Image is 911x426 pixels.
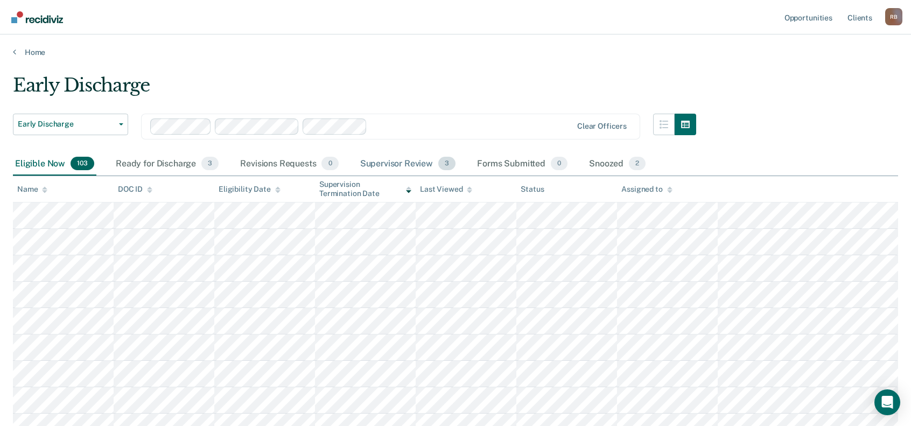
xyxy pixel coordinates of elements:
[874,389,900,415] div: Open Intercom Messenger
[17,185,47,194] div: Name
[621,185,672,194] div: Assigned to
[18,120,115,129] span: Early Discharge
[201,157,219,171] span: 3
[521,185,544,194] div: Status
[319,180,411,198] div: Supervision Termination Date
[885,8,902,25] button: Profile dropdown button
[13,114,128,135] button: Early Discharge
[219,185,281,194] div: Eligibility Date
[114,152,221,176] div: Ready for Discharge3
[587,152,648,176] div: Snoozed2
[13,152,96,176] div: Eligible Now103
[118,185,152,194] div: DOC ID
[885,8,902,25] div: R B
[438,157,455,171] span: 3
[13,47,898,57] a: Home
[420,185,472,194] div: Last Viewed
[358,152,458,176] div: Supervisor Review3
[321,157,338,171] span: 0
[71,157,94,171] span: 103
[551,157,567,171] span: 0
[238,152,340,176] div: Revisions Requests0
[475,152,570,176] div: Forms Submitted0
[629,157,646,171] span: 2
[11,11,63,23] img: Recidiviz
[13,74,696,105] div: Early Discharge
[577,122,627,131] div: Clear officers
